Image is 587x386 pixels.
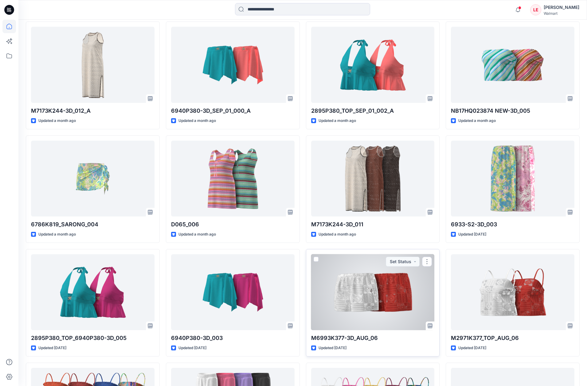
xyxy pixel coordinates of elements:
p: 6940P380-3D_003 [171,334,295,342]
p: NB17HQ023874 NEW-3D_005 [451,107,574,115]
p: Updated a month ago [178,231,216,238]
p: 2895P380_TOP_SEP_01_002_A [311,107,435,115]
p: Updated a month ago [178,118,216,124]
p: Updated [DATE] [458,345,486,351]
a: 2895P380_TOP_6940P380-3D_005 [31,254,155,330]
a: NB17HQ023874 NEW-3D_005 [451,27,574,103]
p: M2971K377_TOP_AUG_06 [451,334,574,342]
div: Walmart [544,11,579,16]
p: Updated a month ago [319,231,356,238]
p: 6786K819_SARONG_004 [31,220,155,229]
p: M7173K244-3D_012_A [31,107,155,115]
p: M6993K377-3D_AUG_06 [311,334,435,342]
a: M2971K377_TOP_AUG_06 [451,254,574,330]
p: Updated [DATE] [38,345,66,351]
a: 6940P380-3D_SEP_01_000_A [171,27,295,103]
p: 6933-S2-3D_003 [451,220,574,229]
p: 2895P380_TOP_6940P380-3D_005 [31,334,155,342]
a: M7173K244-3D_011 [311,141,435,217]
div: LE [530,4,541,15]
a: M6993K377-3D_AUG_06 [311,254,435,330]
div: [PERSON_NAME] [544,4,579,11]
p: Updated [DATE] [458,231,486,238]
p: Updated [DATE] [178,345,206,351]
a: 6786K819_SARONG_004 [31,141,155,217]
p: Updated a month ago [38,118,76,124]
p: D065_006 [171,220,295,229]
a: 2895P380_TOP_SEP_01_002_A [311,27,435,103]
p: Updated [DATE] [319,345,346,351]
a: M7173K244-3D_012_A [31,27,155,103]
p: Updated a month ago [38,231,76,238]
p: Updated a month ago [458,118,496,124]
p: Updated a month ago [319,118,356,124]
a: 6940P380-3D_003 [171,254,295,330]
p: 6940P380-3D_SEP_01_000_A [171,107,295,115]
a: 6933-S2-3D_003 [451,141,574,217]
a: D065_006 [171,141,295,217]
p: M7173K244-3D_011 [311,220,435,229]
